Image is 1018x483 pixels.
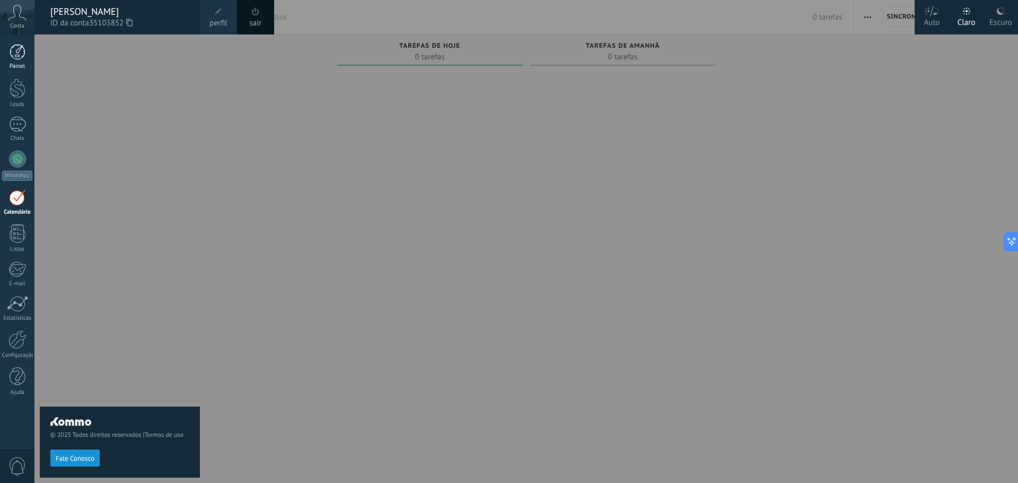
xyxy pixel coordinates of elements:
[89,17,133,29] span: 35103852
[924,7,940,34] div: Auto
[144,431,183,439] a: Termos de uso
[2,352,33,359] div: Configurações
[50,431,189,439] span: © 2025 Todos direitos reservados |
[2,63,33,70] div: Painel
[50,454,100,462] a: Fale Conosco
[958,7,976,34] div: Claro
[50,17,189,29] span: ID da conta
[2,246,33,253] div: Listas
[2,280,33,287] div: E-mail
[209,17,227,29] span: perfil
[2,171,32,181] div: WhatsApp
[989,7,1012,34] div: Escuro
[50,6,189,17] div: [PERSON_NAME]
[2,135,33,142] div: Chats
[2,101,33,108] div: Leads
[250,17,262,29] a: sair
[2,389,33,396] div: Ajuda
[10,23,24,30] span: Conta
[2,315,33,322] div: Estatísticas
[56,455,94,462] span: Fale Conosco
[2,209,33,216] div: Calendário
[50,450,100,467] button: Fale Conosco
